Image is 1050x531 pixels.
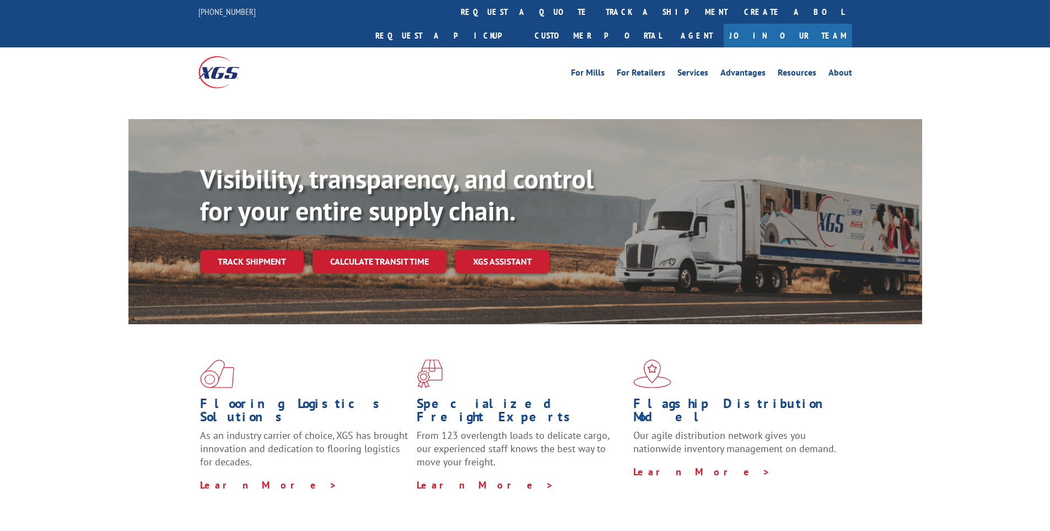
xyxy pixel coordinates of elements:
b: Visibility, transparency, and control for your entire supply chain. [200,162,594,228]
img: xgs-icon-total-supply-chain-intelligence-red [200,360,234,388]
img: xgs-icon-flagship-distribution-model-red [633,360,671,388]
a: For Mills [571,68,605,81]
a: Request a pickup [367,24,526,47]
a: Join Our Team [724,24,852,47]
span: As an industry carrier of choice, XGS has brought innovation and dedication to flooring logistics... [200,429,408,468]
a: Track shipment [200,250,304,273]
h1: Flagship Distribution Model [633,397,842,429]
a: About [828,68,852,81]
a: Customer Portal [526,24,670,47]
a: Advantages [720,68,766,81]
a: [PHONE_NUMBER] [198,6,256,17]
span: Our agile distribution network gives you nationwide inventory management on demand. [633,429,836,455]
a: XGS ASSISTANT [455,250,550,273]
a: Calculate transit time [313,250,446,273]
a: Services [677,68,708,81]
a: Learn More > [417,479,554,491]
img: xgs-icon-focused-on-flooring-red [417,360,443,388]
p: From 123 overlength loads to delicate cargo, our experienced staff knows the best way to move you... [417,429,625,478]
a: For Retailers [617,68,665,81]
h1: Specialized Freight Experts [417,397,625,429]
a: Agent [670,24,724,47]
a: Resources [778,68,816,81]
a: Learn More > [633,465,771,478]
a: Learn More > [200,479,337,491]
h1: Flooring Logistics Solutions [200,397,408,429]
